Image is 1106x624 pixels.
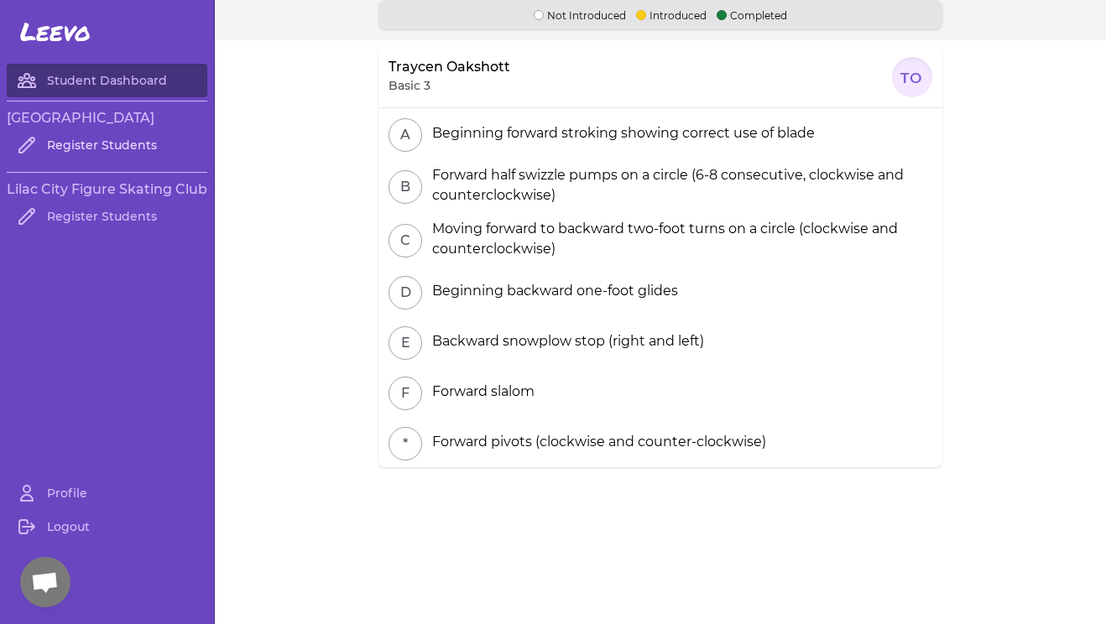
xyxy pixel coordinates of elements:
[389,170,422,204] button: B
[389,224,422,257] button: C
[7,179,207,200] h3: Lilac City Figure Skating Club
[425,382,535,402] div: Forward slalom
[7,510,207,543] a: Logout
[717,7,787,23] p: Completed
[534,7,626,23] p: Not Introduced
[425,331,704,351] div: Backward snowplow stop (right and left)
[7,200,207,233] a: Register Students
[389,77,430,94] p: Basic 3
[425,219,932,259] div: Moving forward to backward two-foot turns on a circle (clockwise and counterclockwise)
[636,7,707,23] p: Introduced
[20,17,91,47] span: Leevo
[389,276,422,309] button: D
[7,108,207,128] h3: [GEOGRAPHIC_DATA]
[425,123,815,143] div: Beginning forward stroking showing correct use of blade
[425,281,678,301] div: Beginning backward one-foot glides
[389,326,422,360] button: E
[7,64,207,97] a: Student Dashboard
[425,165,932,205] div: Forward half swizzle pumps on a circle (6-8 consecutive, clockwise and counterclockwise)
[20,557,70,607] a: Open chat
[7,476,207,510] a: Profile
[7,128,207,162] a: Register Students
[389,377,422,410] button: F
[425,432,766,452] div: Forward pivots (clockwise and counter-clockwise)
[389,118,422,152] button: A
[389,57,510,77] p: Traycen Oakshott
